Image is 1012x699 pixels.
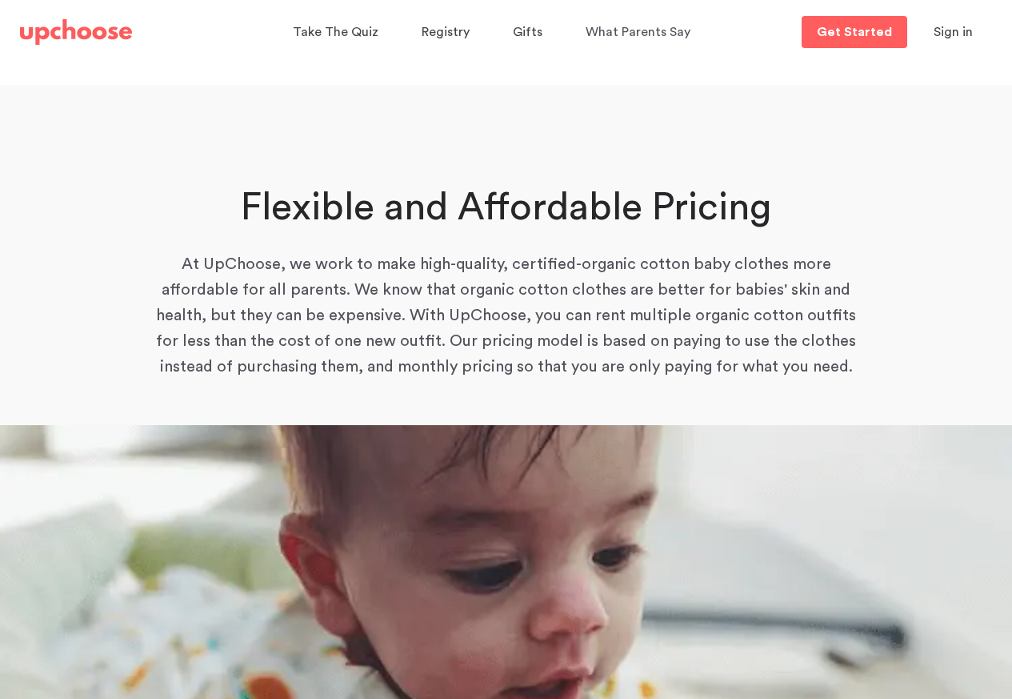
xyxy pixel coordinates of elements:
p: Get Started [817,26,892,38]
a: Registry [422,17,474,48]
a: Gifts [513,17,547,48]
a: UpChoose [20,16,132,49]
span: What Parents Say [586,26,690,38]
a: What Parents Say [586,17,695,48]
button: Sign in [914,16,993,48]
img: UpChoose [20,19,132,45]
span: Gifts [513,26,542,38]
a: Get Started [802,16,907,48]
p: At UpChoose, we work to make high-quality, certified-organic cotton baby clothes more affordable ... [150,251,862,380]
span: Take The Quiz [293,26,378,38]
span: Sign in [934,26,973,38]
a: Take The Quiz [293,17,383,48]
h1: Flexible and Affordable Pricing [150,183,862,234]
span: Registry [422,26,470,38]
